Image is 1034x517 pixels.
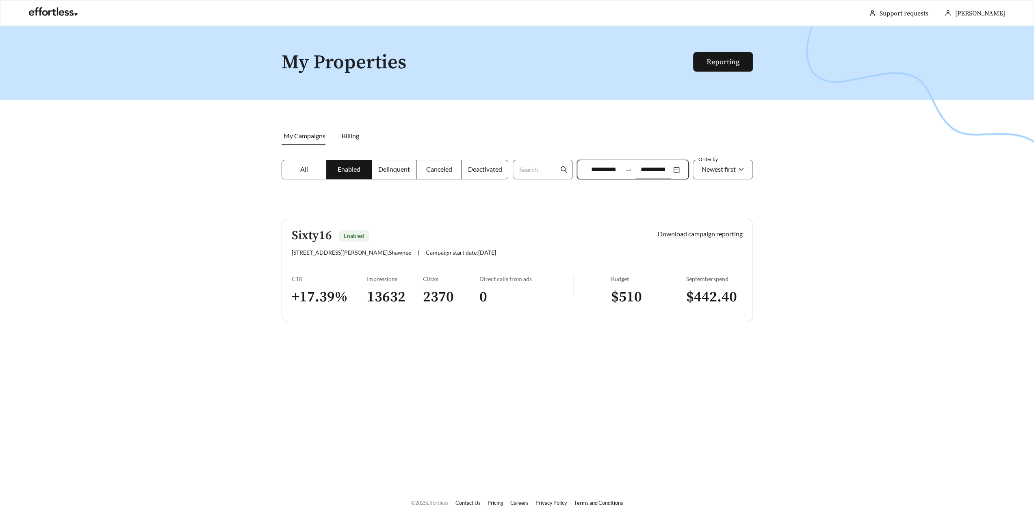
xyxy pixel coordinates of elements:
div: Budget [611,275,686,282]
img: line [573,275,574,295]
span: to [625,166,632,173]
h3: $ 442.40 [686,288,743,306]
a: Sixty16Enabled[STREET_ADDRESS][PERSON_NAME],Shawnee|Campaign start date:[DATE]Download campaign r... [282,219,753,322]
span: Canceled [426,165,452,173]
span: | [418,249,419,256]
span: Campaign start date: [DATE] [426,249,496,256]
span: My Campaigns [284,132,325,140]
div: CTR [292,275,367,282]
span: [PERSON_NAME] [955,9,1005,17]
span: Enabled [344,232,364,239]
a: Download campaign reporting [658,230,743,238]
h3: 13632 [367,288,423,306]
div: Direct calls from ads [479,275,573,282]
span: Delinquent [378,165,410,173]
span: Billing [342,132,359,140]
h3: + 17.39 % [292,288,367,306]
span: All [300,165,308,173]
h3: $ 510 [611,288,686,306]
button: Reporting [693,52,753,72]
div: Impressions [367,275,423,282]
a: Support requests [880,9,928,17]
span: [STREET_ADDRESS][PERSON_NAME] , Shawnee [292,249,411,256]
h3: 2370 [423,288,479,306]
h5: Sixty16 [292,229,332,242]
h1: My Properties [282,52,694,74]
div: Clicks [423,275,479,282]
span: swap-right [625,166,632,173]
span: Enabled [338,165,360,173]
a: Reporting [707,57,739,67]
div: September spend [686,275,743,282]
span: Newest first [702,165,736,173]
span: Deactivated [468,165,502,173]
span: search [560,166,568,173]
h3: 0 [479,288,573,306]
